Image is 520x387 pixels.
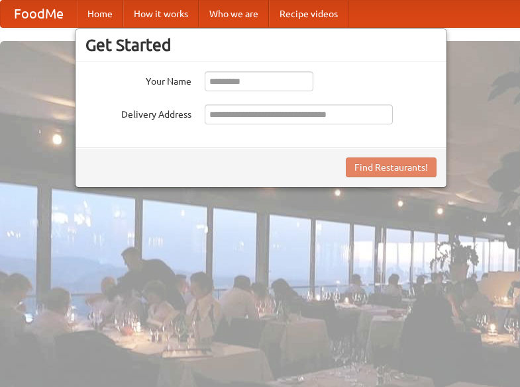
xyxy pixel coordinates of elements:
[85,35,437,55] h3: Get Started
[85,71,191,88] label: Your Name
[85,105,191,121] label: Delivery Address
[199,1,269,27] a: Who we are
[346,157,437,177] button: Find Restaurants!
[123,1,199,27] a: How it works
[269,1,348,27] a: Recipe videos
[77,1,123,27] a: Home
[1,1,77,27] a: FoodMe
